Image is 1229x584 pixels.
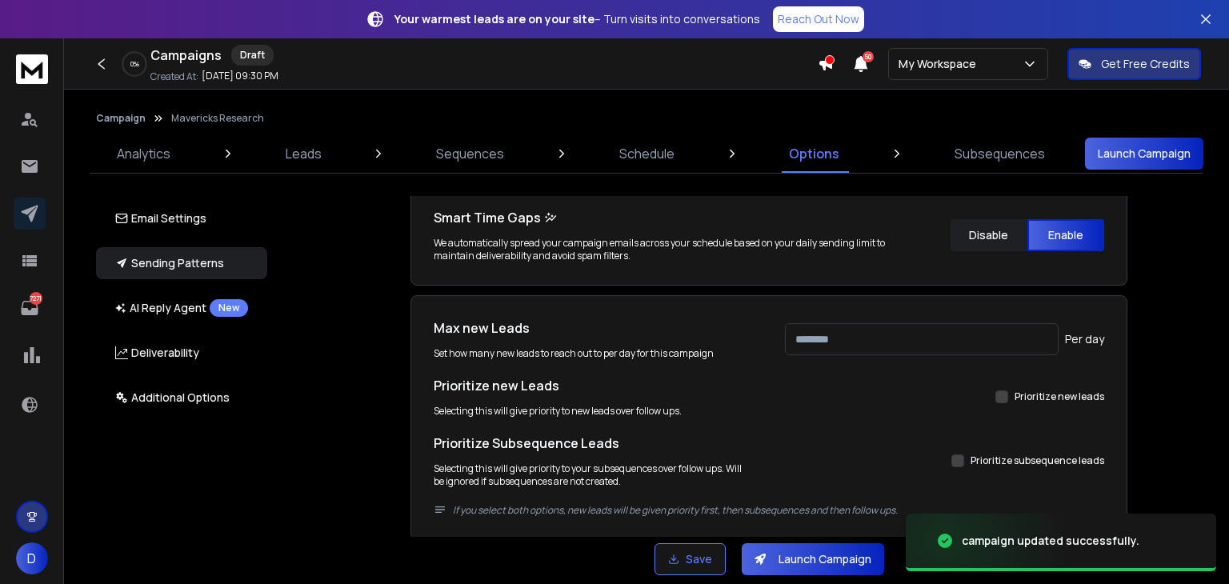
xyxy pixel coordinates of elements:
a: 7271 [14,292,46,324]
a: Subsequences [945,134,1055,173]
a: Sequences [426,134,514,173]
p: [DATE] 09:30 PM [202,70,278,82]
p: My Workspace [899,56,983,72]
img: logo [16,54,48,84]
button: Launch Campaign [1085,138,1203,170]
p: Schedule [619,144,675,163]
button: D [16,542,48,574]
div: campaign updated successfully. [962,533,1139,549]
h1: Campaigns [150,46,222,65]
a: Schedule [610,134,684,173]
p: Leads [286,144,322,163]
p: Email Settings [115,210,206,226]
p: Reach Out Now [778,11,859,27]
p: Get Free Credits [1101,56,1190,72]
p: 7271 [30,292,42,305]
button: Campaign [96,112,146,125]
p: – Turn visits into conversations [394,11,760,27]
a: Analytics [107,134,180,173]
p: Options [789,144,839,163]
strong: Your warmest leads are on your site [394,11,594,26]
p: Analytics [117,144,170,163]
p: Sequences [436,144,504,163]
div: Draft [231,45,274,66]
p: Mavericks Research [171,112,264,125]
button: Get Free Credits [1067,48,1201,80]
a: Reach Out Now [773,6,864,32]
p: 0 % [130,59,139,69]
p: Created At: [150,70,198,83]
p: Smart Time Gaps [434,208,919,227]
span: 50 [863,51,874,62]
a: Options [779,134,849,173]
button: Email Settings [96,202,267,234]
p: Subsequences [955,144,1045,163]
a: Leads [276,134,331,173]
